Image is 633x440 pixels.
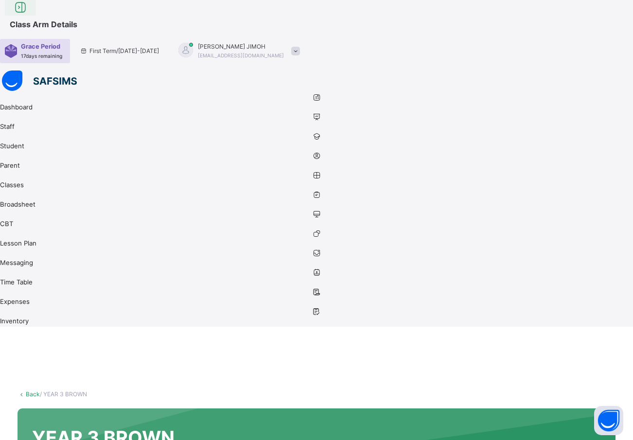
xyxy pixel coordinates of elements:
[198,53,284,58] span: [EMAIL_ADDRESS][DOMAIN_NAME]
[80,47,159,55] span: session/term information
[5,44,17,58] img: sticker-purple.71386a28dfed39d6af7621340158ba97.svg
[26,390,40,398] a: Back
[169,42,305,60] div: ABDULAKEEMJIMOH
[21,42,60,51] span: Grace Period
[594,406,623,435] button: Open asap
[10,19,77,29] span: Class Arm Details
[198,42,284,51] span: [PERSON_NAME] JIMOH
[21,53,62,59] span: 17 days remaining
[2,70,77,91] img: safsims
[40,390,87,398] span: / YEAR 3 BROWN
